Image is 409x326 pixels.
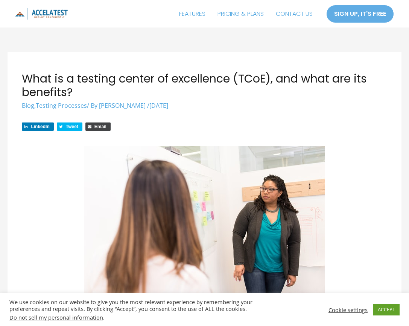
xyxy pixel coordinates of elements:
a: Testing Processes [36,101,87,110]
a: FEATURES [173,5,211,23]
a: Cookie settings [328,306,368,313]
a: Share on Twitter [57,122,82,131]
a: Do not sell my personal information [9,314,103,321]
span: [DATE] [149,101,168,110]
a: Share via Email [85,122,111,131]
span: Tweet [66,124,78,129]
span: Email [94,124,106,129]
img: icon [15,8,68,20]
span: [PERSON_NAME] [99,101,146,110]
span: , [22,101,87,110]
span: LinkedIn [31,124,49,129]
div: We use cookies on our website to give you the most relevant experience by remembering your prefer... [9,298,283,321]
div: . [9,314,283,321]
a: SIGN UP, IT'S FREE [326,5,394,23]
a: [PERSON_NAME] [99,101,147,110]
a: Blog [22,101,34,110]
div: / By / [22,101,387,110]
h1: What is a testing center of excellence (TCoE), and what are its benefits? [22,72,387,99]
a: ACCEPT [373,304,400,315]
a: PRICING & PLANS [211,5,270,23]
img: Testing Center of Excellence Standup [84,146,325,307]
a: Share on LinkedIn [22,122,53,131]
nav: Site Navigation [173,5,319,23]
a: CONTACT US [270,5,319,23]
